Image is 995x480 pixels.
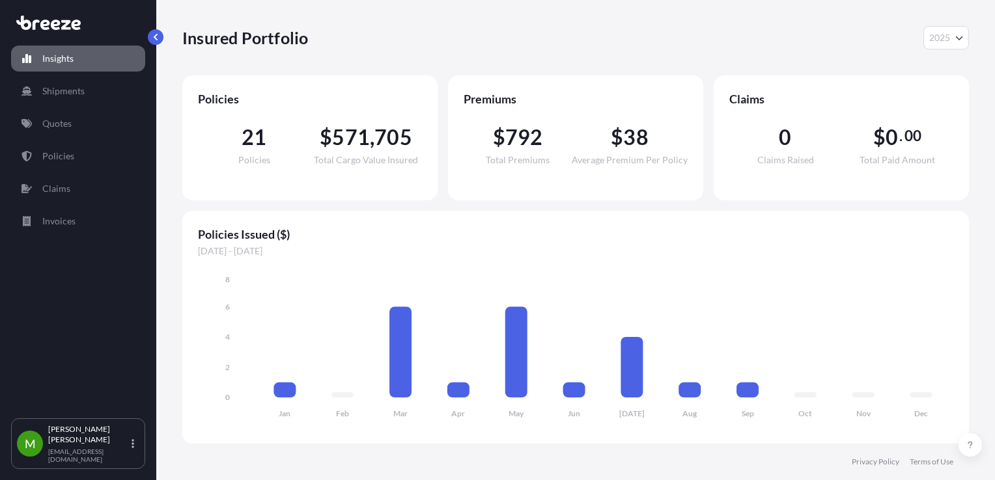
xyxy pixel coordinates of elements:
[486,155,550,165] span: Total Premiums
[11,78,145,104] a: Shipments
[42,150,74,163] p: Policies
[779,127,791,148] span: 0
[742,408,754,418] tspan: Sep
[729,91,953,107] span: Claims
[332,127,370,148] span: 571
[899,131,903,141] span: .
[182,27,308,48] p: Insured Portfolio
[48,447,129,463] p: [EMAIL_ADDRESS][DOMAIN_NAME]
[314,155,418,165] span: Total Cargo Value Insured
[25,437,36,450] span: M
[198,226,953,242] span: Policies Issued ($)
[238,155,270,165] span: Policies
[42,117,72,130] p: Quotes
[509,408,524,418] tspan: May
[568,408,580,418] tspan: Jun
[572,155,688,165] span: Average Premium Per Policy
[11,208,145,234] a: Invoices
[198,245,953,258] span: [DATE] - [DATE]
[393,408,408,418] tspan: Mar
[886,127,898,148] span: 0
[225,274,230,284] tspan: 8
[242,127,266,148] span: 21
[42,52,74,65] p: Insights
[225,332,230,341] tspan: 4
[611,127,623,148] span: $
[910,457,953,467] a: Terms of Use
[929,31,950,44] span: 2025
[225,362,230,372] tspan: 2
[42,215,76,228] p: Invoices
[856,408,871,418] tspan: Nov
[914,408,928,418] tspan: Dec
[336,408,349,418] tspan: Feb
[860,155,935,165] span: Total Paid Amount
[42,182,70,195] p: Claims
[623,127,648,148] span: 38
[451,408,465,418] tspan: Apr
[320,127,332,148] span: $
[11,111,145,137] a: Quotes
[279,408,290,418] tspan: Jan
[873,127,886,148] span: $
[374,127,412,148] span: 705
[464,91,688,107] span: Premiums
[42,85,85,98] p: Shipments
[682,408,697,418] tspan: Aug
[904,131,921,141] span: 00
[225,392,230,402] tspan: 0
[798,408,812,418] tspan: Oct
[852,457,899,467] a: Privacy Policy
[493,127,505,148] span: $
[11,143,145,169] a: Policies
[198,91,422,107] span: Policies
[505,127,543,148] span: 792
[48,424,129,445] p: [PERSON_NAME] [PERSON_NAME]
[757,155,814,165] span: Claims Raised
[11,176,145,202] a: Claims
[619,408,645,418] tspan: [DATE]
[11,46,145,72] a: Insights
[370,127,374,148] span: ,
[225,302,230,312] tspan: 6
[923,26,969,49] button: Year Selector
